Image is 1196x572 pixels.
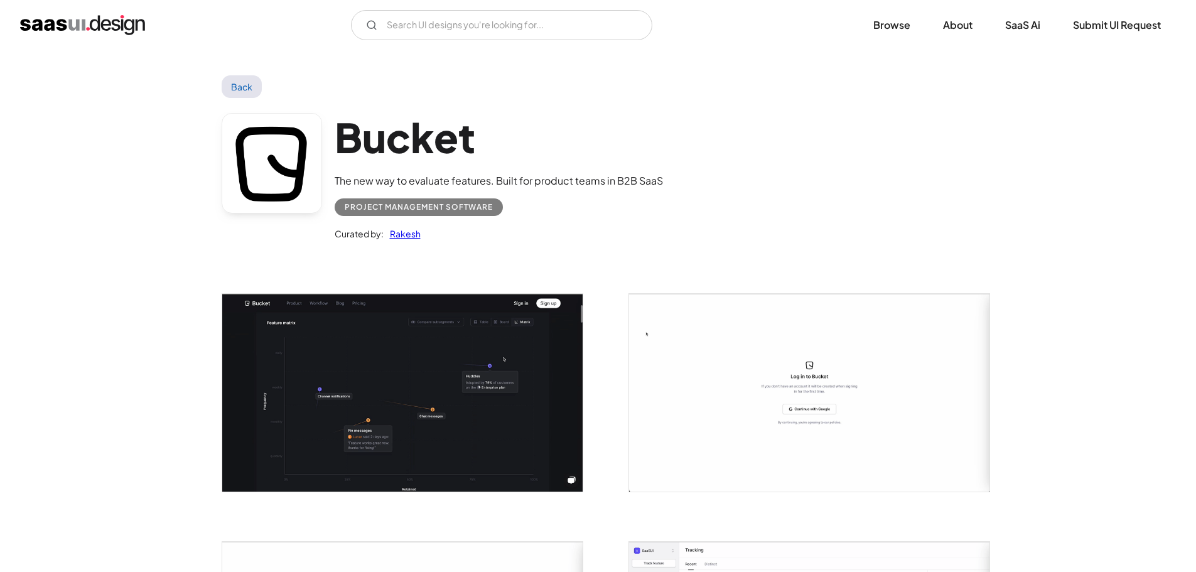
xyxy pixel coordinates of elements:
a: Rakesh [384,226,421,241]
a: open lightbox [222,294,583,491]
a: open lightbox [629,294,989,491]
form: Email Form [351,10,652,40]
input: Search UI designs you're looking for... [351,10,652,40]
a: SaaS Ai [990,11,1055,39]
h1: Bucket [335,113,663,161]
a: About [928,11,988,39]
a: Browse [858,11,925,39]
div: Curated by: [335,226,384,241]
a: Back [222,75,262,98]
div: Project Management Software [345,200,493,215]
img: 65b73cfd80c184325a7c3f91_bucket%20Home%20Screen.png [222,294,583,491]
div: The new way to evaluate features. Built for product teams in B2B SaaS [335,173,663,188]
a: home [20,15,145,35]
img: 65b73cfc7771d0b8c89ad3ef_bucket%20Login%20screen.png [629,294,989,491]
a: Submit UI Request [1058,11,1176,39]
